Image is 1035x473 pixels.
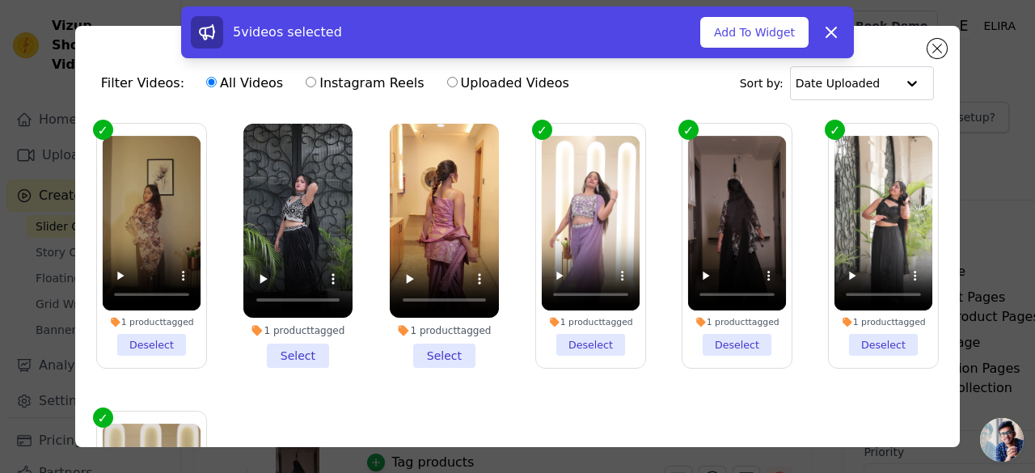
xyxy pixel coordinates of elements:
[390,324,499,337] div: 1 product tagged
[446,73,570,94] label: Uploaded Videos
[980,418,1024,462] div: Open chat
[834,316,933,327] div: 1 product tagged
[688,316,787,327] div: 1 product tagged
[542,316,640,327] div: 1 product tagged
[233,24,342,40] span: 5 videos selected
[101,65,578,102] div: Filter Videos:
[205,73,284,94] label: All Videos
[740,66,935,100] div: Sort by:
[700,17,809,48] button: Add To Widget
[103,316,201,327] div: 1 product tagged
[305,73,425,94] label: Instagram Reels
[243,324,353,337] div: 1 product tagged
